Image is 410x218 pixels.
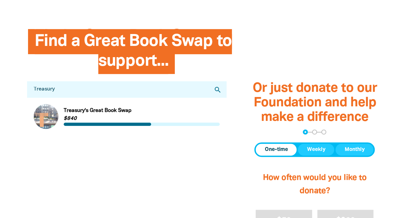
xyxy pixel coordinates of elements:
span: One-time [265,146,288,154]
button: Navigate to step 1 of 3 to enter your donation amount [303,129,308,134]
i: search [213,86,221,94]
span: Weekly [307,146,325,154]
span: Monthly [344,146,364,154]
span: Or just donate to our Foundation and help make a difference [252,82,377,124]
button: Monthly [335,144,373,156]
span: Find a Great Book Swap to support... [35,34,232,74]
div: Paginated content [34,104,220,129]
div: Donation frequency [254,142,375,157]
button: Navigate to step 3 of 3 to enter your payment details [321,129,326,134]
button: Weekly [298,144,334,156]
h2: How often would you like to donate? [254,165,375,204]
button: One-time [256,144,297,156]
button: Navigate to step 2 of 3 to enter your details [312,129,317,134]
